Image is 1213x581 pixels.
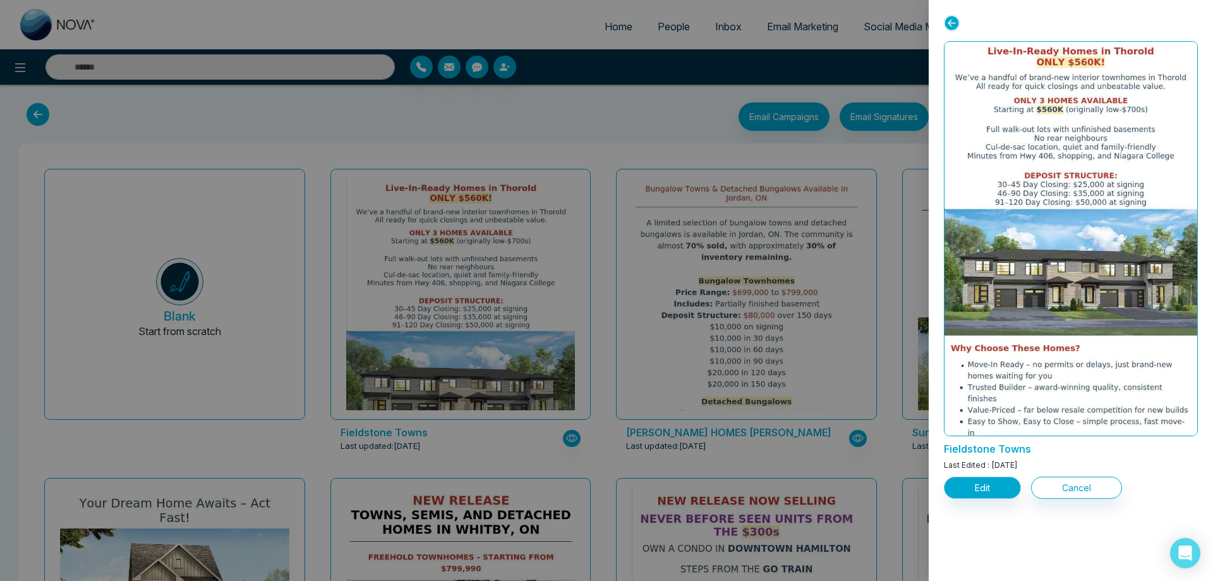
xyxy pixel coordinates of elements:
span: Last Edited : [DATE] [944,460,1018,470]
div: Open Intercom Messenger [1170,538,1200,568]
button: Edit [944,477,1021,499]
button: Cancel [1031,477,1122,499]
p: Fieldstone Towns [944,436,1198,456]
